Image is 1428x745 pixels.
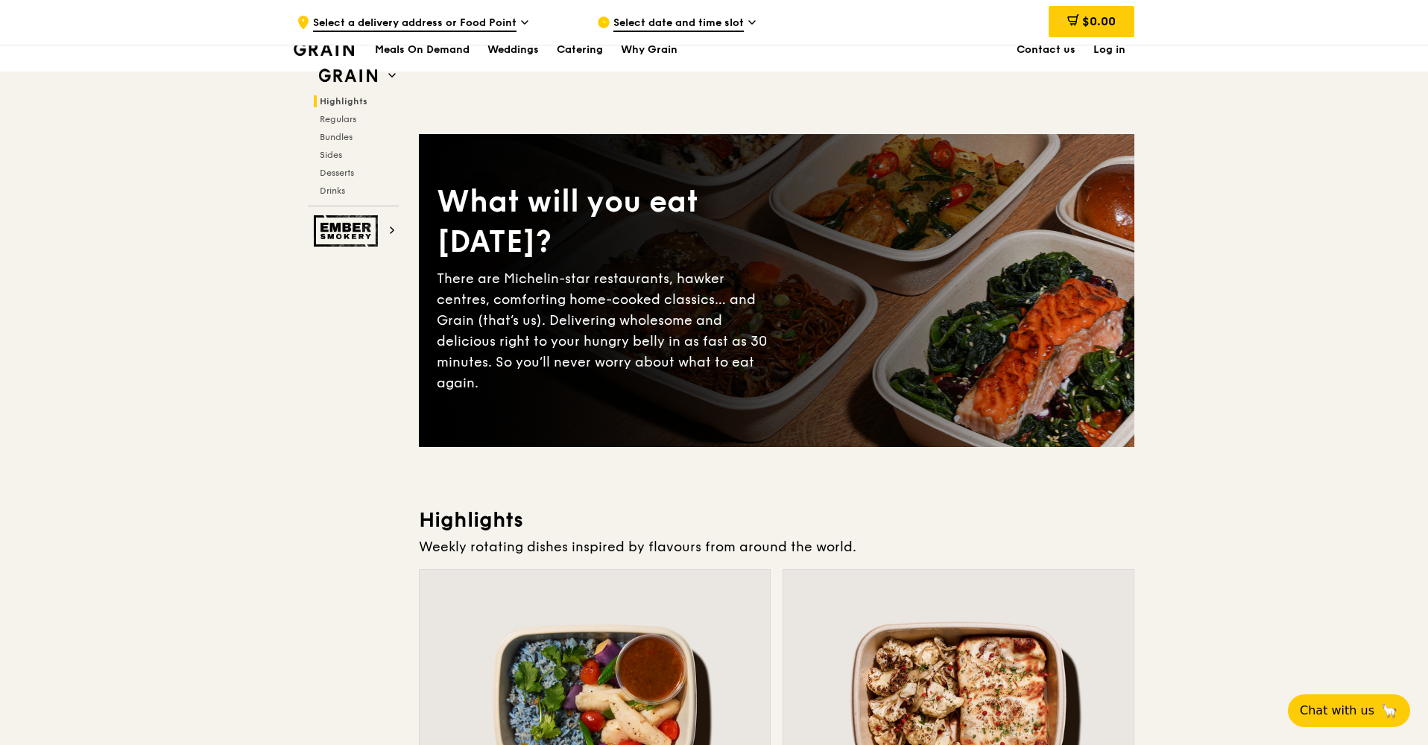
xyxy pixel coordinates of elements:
[320,186,345,196] span: Drinks
[375,42,470,57] h1: Meals On Demand
[320,150,342,160] span: Sides
[437,268,777,393] div: There are Michelin-star restaurants, hawker centres, comforting home-cooked classics… and Grain (...
[621,28,677,72] div: Why Grain
[1008,28,1084,72] a: Contact us
[419,507,1134,533] h3: Highlights
[313,16,516,32] span: Select a delivery address or Food Point
[320,132,353,142] span: Bundles
[478,28,548,72] a: Weddings
[1082,14,1116,28] span: $0.00
[1084,28,1134,72] a: Log in
[487,28,539,72] div: Weddings
[1288,694,1410,727] button: Chat with us🦙
[419,536,1134,557] div: Weekly rotating dishes inspired by flavours from around the world.
[548,28,612,72] a: Catering
[320,168,354,178] span: Desserts
[320,114,356,124] span: Regulars
[314,215,382,247] img: Ember Smokery web logo
[613,16,744,32] span: Select date and time slot
[437,182,777,262] div: What will you eat [DATE]?
[1380,702,1398,720] span: 🦙
[314,63,382,89] img: Grain web logo
[1300,702,1374,720] span: Chat with us
[320,96,367,107] span: Highlights
[612,28,686,72] a: Why Grain
[557,28,603,72] div: Catering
